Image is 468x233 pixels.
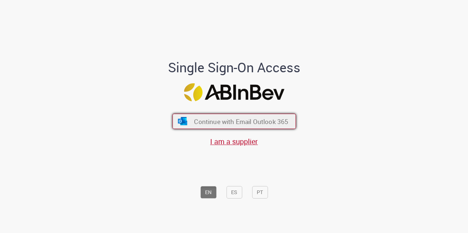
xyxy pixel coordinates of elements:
[172,114,296,129] button: ícone Azure/Microsoft 360 Continue with Email Outlook 365
[200,186,216,199] button: EN
[132,60,336,75] h1: Single Sign-On Access
[226,186,242,199] button: ES
[194,117,288,125] span: Continue with Email Outlook 365
[252,186,268,199] button: PT
[184,84,284,102] img: Logo ABInBev
[210,137,258,147] a: I am a supplier
[177,117,188,125] img: ícone Azure/Microsoft 360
